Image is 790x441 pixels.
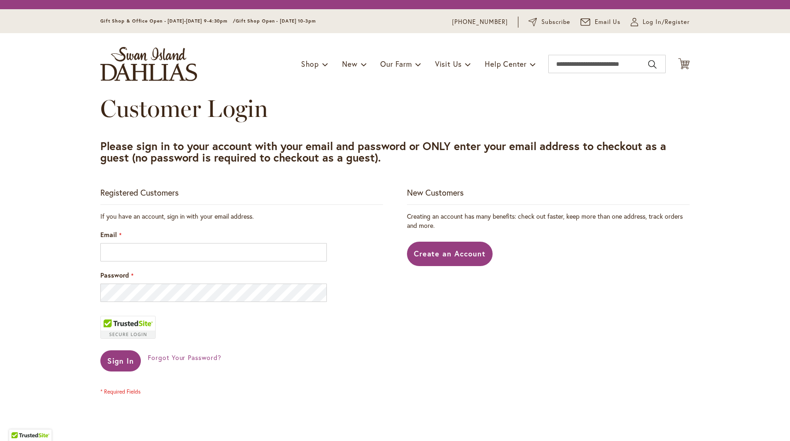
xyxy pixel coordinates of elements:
[100,230,117,239] span: Email
[407,242,493,266] a: Create an Account
[631,17,690,27] a: Log In/Register
[148,353,221,362] span: Forgot Your Password?
[595,17,621,27] span: Email Us
[100,47,197,81] a: store logo
[236,18,316,24] span: Gift Shop Open - [DATE] 10-3pm
[100,316,156,339] div: TrustedSite Certified
[342,59,357,69] span: New
[107,356,134,366] span: Sign In
[100,187,179,198] strong: Registered Customers
[581,17,621,27] a: Email Us
[414,249,486,258] span: Create an Account
[301,59,319,69] span: Shop
[407,187,464,198] strong: New Customers
[452,17,508,27] a: [PHONE_NUMBER]
[100,271,129,279] span: Password
[529,17,570,27] a: Subscribe
[148,353,221,362] a: Forgot Your Password?
[643,17,690,27] span: Log In/Register
[541,17,570,27] span: Subscribe
[100,350,141,371] button: Sign In
[485,59,527,69] span: Help Center
[435,59,462,69] span: Visit Us
[100,18,236,24] span: Gift Shop & Office Open - [DATE]-[DATE] 9-4:30pm /
[380,59,412,69] span: Our Farm
[407,212,690,230] p: Creating an account has many benefits: check out faster, keep more than one address, track orders...
[100,212,383,221] div: If you have an account, sign in with your email address.
[100,139,666,165] strong: Please sign in to your account with your email and password or ONLY enter your email address to c...
[100,94,268,123] span: Customer Login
